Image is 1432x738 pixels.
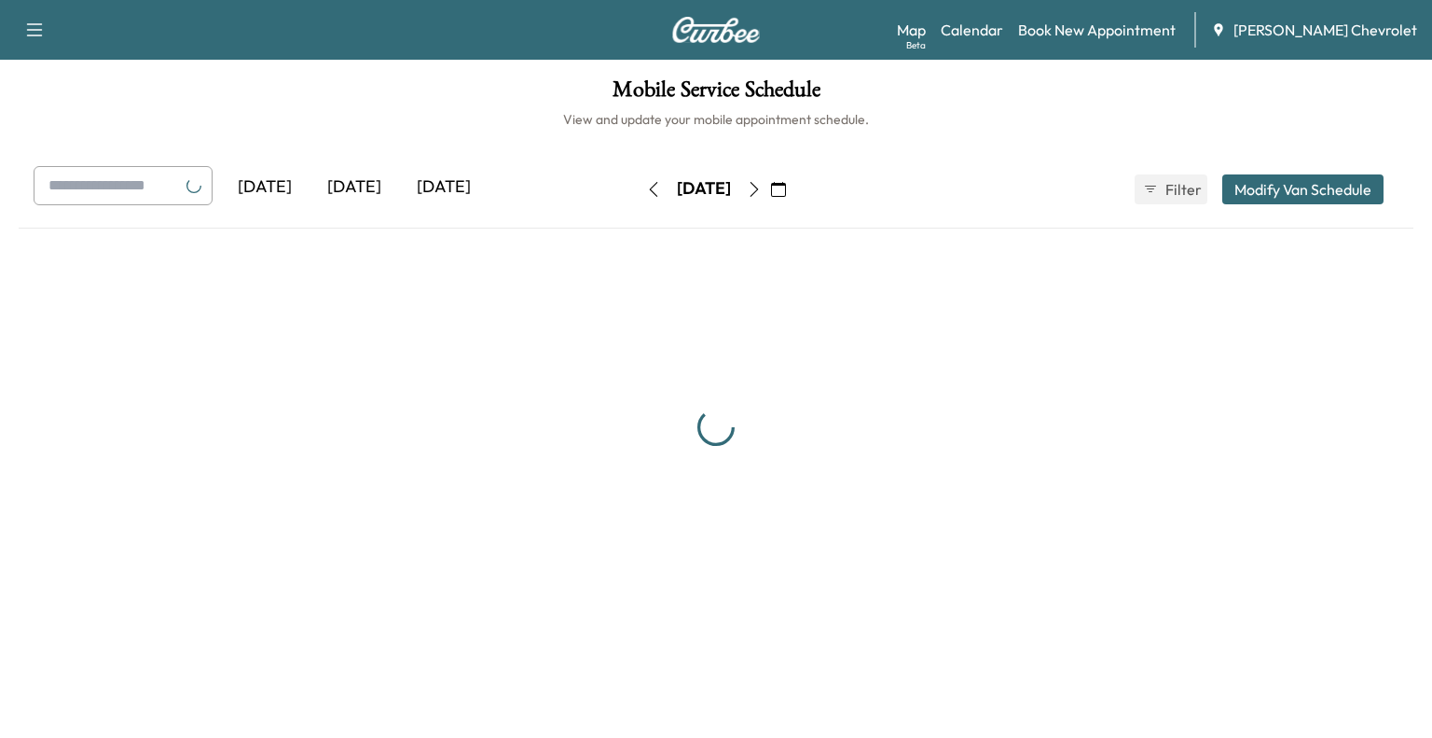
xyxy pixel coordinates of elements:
button: Modify Van Schedule [1222,174,1384,204]
img: Curbee Logo [671,17,761,43]
div: [DATE] [677,177,731,201]
a: MapBeta [897,19,926,41]
a: Calendar [941,19,1003,41]
h6: View and update your mobile appointment schedule. [19,110,1413,129]
button: Filter [1135,174,1207,204]
div: [DATE] [399,166,489,209]
h1: Mobile Service Schedule [19,78,1413,110]
div: Beta [906,38,926,52]
span: Filter [1165,178,1199,201]
span: [PERSON_NAME] Chevrolet [1233,19,1417,41]
div: [DATE] [310,166,399,209]
div: [DATE] [220,166,310,209]
a: Book New Appointment [1018,19,1176,41]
